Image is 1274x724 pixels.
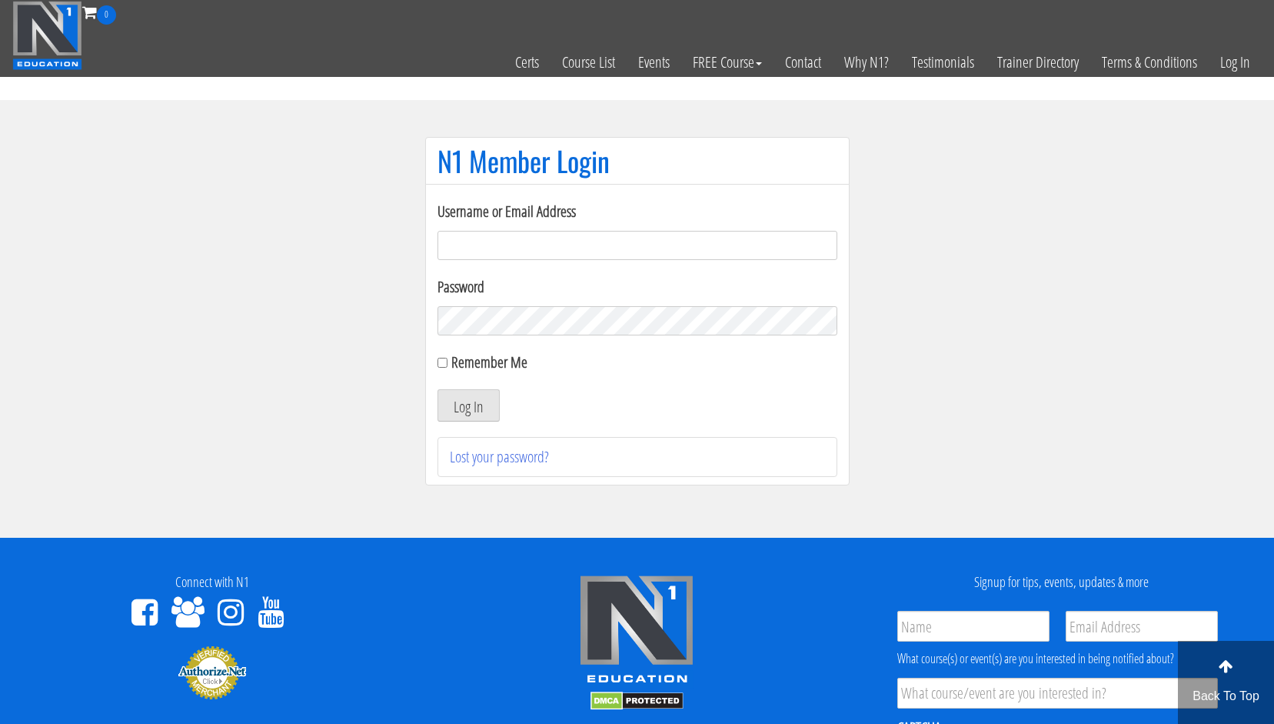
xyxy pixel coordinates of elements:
[450,446,549,467] a: Lost your password?
[178,645,247,700] img: Authorize.Net Merchant - Click to Verify
[590,692,684,710] img: DMCA.com Protection Status
[551,25,627,100] a: Course List
[12,1,82,70] img: n1-education
[579,575,694,689] img: n1-edu-logo
[986,25,1090,100] a: Trainer Directory
[437,275,837,299] label: Password
[97,5,116,25] span: 0
[897,649,1218,668] div: What course(s) or event(s) are you interested in being notified about?
[437,389,500,422] button: Log In
[833,25,900,100] a: Why N1?
[82,2,116,22] a: 0
[1209,25,1262,100] a: Log In
[1066,611,1218,642] input: Email Address
[627,25,681,100] a: Events
[900,25,986,100] a: Testimonials
[773,25,833,100] a: Contact
[504,25,551,100] a: Certs
[1090,25,1209,100] a: Terms & Conditions
[451,352,527,372] label: Remember Me
[12,575,413,590] h4: Connect with N1
[681,25,773,100] a: FREE Course
[897,678,1218,709] input: What course/event are you interested in?
[437,200,837,223] label: Username or Email Address
[861,575,1262,590] h4: Signup for tips, events, updates & more
[437,145,837,176] h1: N1 Member Login
[897,611,1049,642] input: Name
